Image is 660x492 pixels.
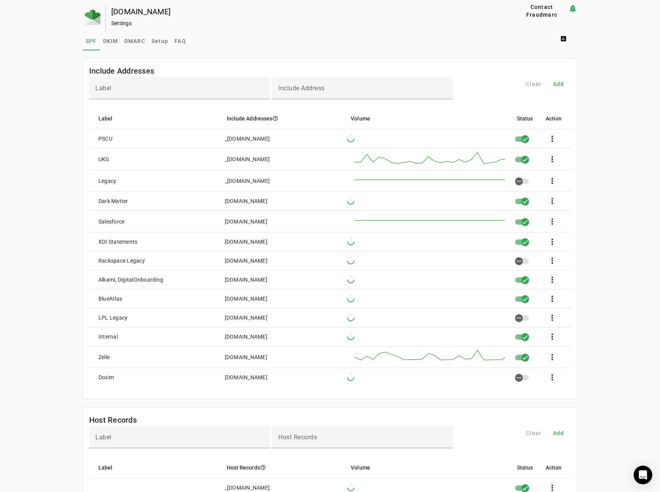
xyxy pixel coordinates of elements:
[225,197,267,205] div: [DOMAIN_NAME]
[225,276,267,284] div: [DOMAIN_NAME]
[225,373,267,381] div: [DOMAIN_NAME]
[546,426,571,440] button: Add
[519,3,565,19] span: Contact Fraudmarc
[83,58,577,399] fm-list-table: Include Addresses
[225,257,267,265] div: [DOMAIN_NAME]
[511,457,539,478] mat-header-cell: Status
[111,8,491,15] div: [DOMAIN_NAME]
[152,38,168,44] span: Setup
[260,464,266,470] i: help_outline
[225,177,270,185] div: _[DOMAIN_NAME]
[98,373,114,381] div: Doxim
[98,314,128,322] div: LPL Legacy
[98,155,110,163] div: UKG
[225,295,267,303] div: [DOMAIN_NAME]
[221,457,345,478] mat-header-cell: Host Records
[89,65,154,77] mat-card-title: Include Addresses
[515,4,568,18] button: Contact Fraudmarc
[272,115,278,121] i: help_outline
[100,32,121,50] a: DKIM
[98,333,118,341] div: Internal
[103,38,118,44] span: DKIM
[98,218,125,225] div: Salesforce
[225,218,267,225] div: [DOMAIN_NAME]
[225,333,267,341] div: [DOMAIN_NAME]
[553,80,564,88] span: Add
[539,108,571,129] mat-header-cell: Action
[511,108,539,129] mat-header-cell: Status
[98,276,163,284] div: Alkami, DigitalOnboarding
[95,84,112,92] mat-label: Label
[148,32,171,50] a: Setup
[95,434,112,441] mat-label: Label
[553,429,564,437] span: Add
[89,457,221,478] mat-header-cell: Label
[568,4,577,13] mat-icon: notification_important
[124,38,145,44] span: DMARC
[98,353,110,361] div: Zelle
[111,19,491,27] div: Settings
[225,135,270,143] div: _[DOMAIN_NAME]
[98,238,138,246] div: XDI Statements
[225,155,270,163] div: _[DOMAIN_NAME]
[174,38,186,44] span: FAQ
[345,108,511,129] mat-header-cell: Volume
[98,177,117,185] div: Legacy
[225,238,267,246] div: [DOMAIN_NAME]
[539,457,571,478] mat-header-cell: Action
[225,484,270,492] div: _[DOMAIN_NAME]
[121,32,148,50] a: DMARC
[89,108,221,129] mat-header-cell: Label
[83,32,100,50] a: SPF
[278,434,317,441] mat-label: Host Records
[98,135,112,143] div: PSCU
[86,38,97,44] span: SPF
[98,257,145,265] div: Rackspace Legacy
[85,9,100,25] img: Fraudmarc Logo
[221,108,345,129] mat-header-cell: Include Addresses
[98,295,122,303] div: BlueAtlas
[98,197,128,205] div: Dark Matter
[634,466,652,484] div: Open Intercom Messenger
[171,32,189,50] a: FAQ
[89,414,137,426] mat-card-title: Host Records
[546,77,571,91] button: Add
[225,314,267,322] div: [DOMAIN_NAME]
[345,457,511,478] mat-header-cell: Volume
[278,84,325,92] mat-label: Include Address
[225,353,267,361] div: [DOMAIN_NAME]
